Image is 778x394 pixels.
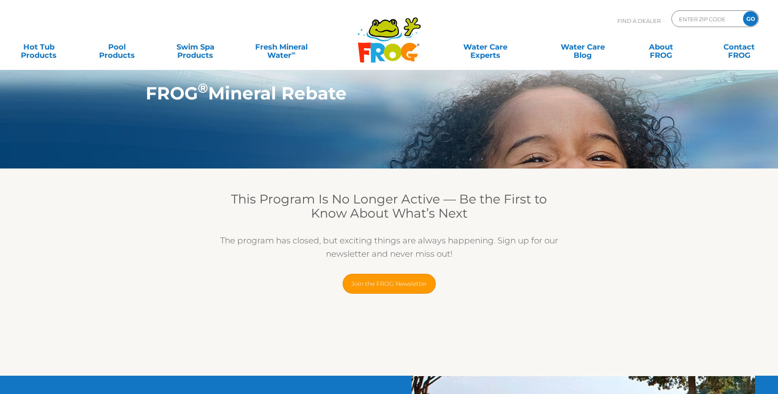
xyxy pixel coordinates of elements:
a: Swim SpaProducts [165,39,226,55]
a: PoolProducts [87,39,147,55]
a: Hot TubProducts [8,39,69,55]
a: Water CareExperts [436,39,535,55]
a: Join the FROG Newsletter [343,274,436,294]
p: The program has closed, but exciting things are always happening. Sign up for our newsletter and ... [219,234,560,260]
a: AboutFROG [631,39,691,55]
sup: ∞ [291,50,296,56]
input: GO [743,11,758,26]
input: Zip Code Form [678,13,734,25]
a: Fresh MineralWater∞ [243,39,319,55]
a: Water CareBlog [552,39,613,55]
a: ContactFROG [709,39,770,55]
sup: ® [198,80,208,96]
p: Find A Dealer [617,10,661,31]
h3: This Program Is No Longer Active — Be the First to Know About What’s Next [219,192,560,221]
h1: FROG Mineral Rebate [146,83,594,103]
